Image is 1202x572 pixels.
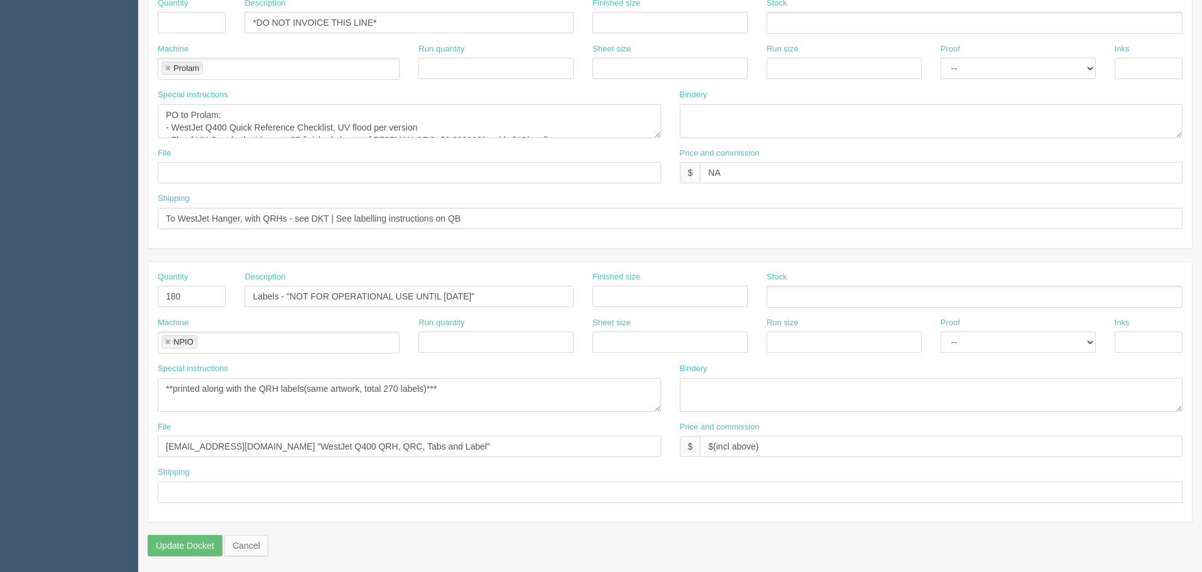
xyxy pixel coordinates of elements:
label: Finished size [593,271,640,283]
textarea: PO to Prolam: - WestJet Q400 Quick Reference Checklist, UV flood per version - Flood UV Coat both... [158,104,661,138]
label: Inks [1115,43,1130,55]
label: Special instructions [158,89,228,101]
label: Sheet size [593,43,631,55]
label: File [158,421,171,433]
label: Run size [767,317,799,329]
label: Price and commission [680,421,760,433]
label: Machine [158,43,188,55]
label: Run quantity [418,43,464,55]
label: Proof [941,43,960,55]
div: Prolam [173,64,199,72]
label: Bindery [680,89,708,101]
div: $ [680,436,701,457]
textarea: **printed along with the QRH labels(same artwork, total 270 labels)*** [158,378,661,412]
label: Bindery [680,363,708,375]
label: Stock [767,271,787,283]
label: Sheet size [593,317,631,329]
label: Run size [767,43,799,55]
label: Inks [1115,317,1130,329]
label: Description [244,271,285,283]
label: Shipping [158,193,190,205]
label: Quantity [158,271,188,283]
label: Price and commission [680,148,760,159]
label: Machine [158,317,188,329]
label: Special instructions [158,363,228,375]
div: $ [680,162,701,183]
span: translation missing: en.helpers.links.cancel [232,541,260,551]
label: Proof [941,317,960,329]
input: Update Docket [148,535,222,556]
label: Run quantity [418,317,464,329]
div: NPIO [173,338,194,346]
label: Shipping [158,467,190,478]
label: File [158,148,171,159]
a: Cancel [224,535,268,556]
